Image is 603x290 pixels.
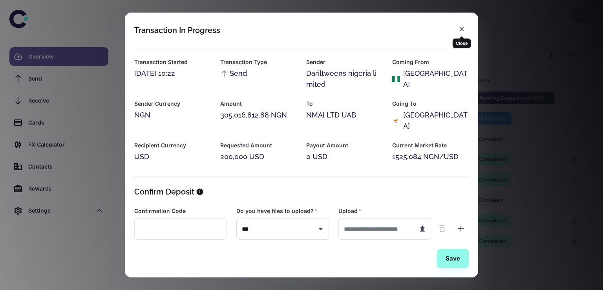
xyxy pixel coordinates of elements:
label: Confirmation Code [134,207,186,215]
h5: Confirm Deposit [134,186,194,198]
h6: Sender [306,58,383,66]
h6: Current Market Rate [392,141,469,150]
div: [GEOGRAPHIC_DATA] [403,68,469,90]
div: 1525.084 NGN/USD [392,151,469,162]
div: 200,000 USD [220,151,297,162]
span: Send [220,68,247,79]
h6: To [306,99,383,108]
h6: Coming From [392,58,469,66]
div: [DATE] 10:22 [134,68,211,79]
label: Upload [338,207,362,215]
div: 305,016,812.88 NGN [220,110,297,121]
label: Do you have files to upload? [236,207,318,215]
h6: Going To [392,99,469,108]
h6: Requested Amount [220,141,297,150]
h6: Transaction Type [220,58,297,66]
h6: Sender Currency [134,99,211,108]
button: Save [437,249,469,268]
div: Close [453,39,471,48]
h6: Amount [220,99,297,108]
div: NGN [134,110,211,121]
div: Dariltweens nigeria limited [306,68,383,90]
div: NMAI LTD UAB [306,110,383,121]
div: [GEOGRAPHIC_DATA] [403,110,469,132]
h6: Recipient Currency [134,141,211,150]
div: Transaction In Progress [134,26,220,35]
button: Open [315,224,326,235]
h6: Payout Amount [306,141,383,150]
div: 0 USD [306,151,383,162]
div: USD [134,151,211,162]
h6: Transaction Started [134,58,211,66]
